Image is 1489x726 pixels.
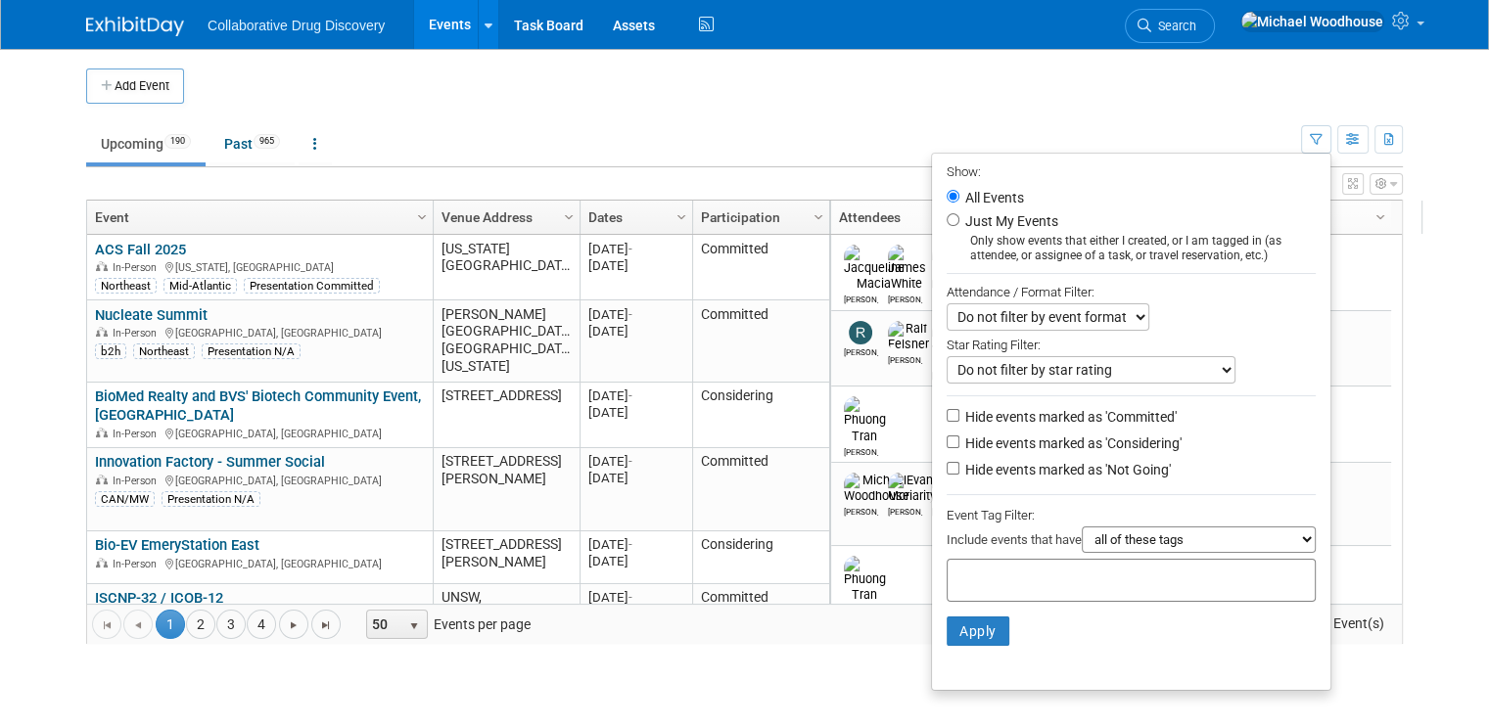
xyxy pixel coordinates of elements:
[588,453,683,470] div: [DATE]
[342,610,550,639] span: Events per page
[367,611,400,638] span: 50
[95,453,325,471] a: Innovation Factory - Summer Social
[844,444,878,457] div: Phuong Tran
[133,343,195,359] div: Northeast
[113,327,163,340] span: In-Person
[164,134,191,149] span: 190
[95,258,424,275] div: [US_STATE], [GEOGRAPHIC_DATA]
[414,209,430,225] span: Column Settings
[588,201,679,234] a: Dates
[95,387,421,424] a: BioMed Realty and BVS' Biotech Community Event, [GEOGRAPHIC_DATA]
[96,428,108,437] img: In-Person Event
[433,235,580,300] td: [US_STATE][GEOGRAPHIC_DATA]
[433,300,580,383] td: [PERSON_NAME][GEOGRAPHIC_DATA] [GEOGRAPHIC_DATA], [US_STATE]
[961,460,1171,479] label: Hide events marked as 'Not Going'
[628,307,632,322] span: -
[96,475,108,484] img: In-Person Event
[961,433,1182,453] label: Hide events marked as 'Considering'
[628,590,632,605] span: -
[844,245,905,292] img: Jacqueline Macia
[588,404,683,421] div: [DATE]
[1373,209,1388,225] span: Column Settings
[86,125,206,162] a: Upcoming190
[888,321,929,352] img: Ralf Felsner
[701,201,816,234] a: Participation
[628,454,632,469] span: -
[216,610,246,639] a: 3
[244,278,380,294] div: Presentation Committed
[95,306,208,324] a: Nucleate Summit
[839,201,1014,234] a: Attendees
[947,234,1316,263] div: Only show events that either I created, or I am tagged in (as attendee, or assignee of a task, or...
[561,209,577,225] span: Column Settings
[95,491,155,507] div: CAN/MW
[96,558,108,567] img: In-Person Event
[412,201,434,230] a: Column Settings
[947,616,1009,646] button: Apply
[163,278,237,294] div: Mid-Atlantic
[888,473,936,504] img: Evan Moriarity
[692,300,829,383] td: Committed
[156,610,185,639] span: 1
[588,257,683,274] div: [DATE]
[95,555,424,571] div: [GEOGRAPHIC_DATA], [GEOGRAPHIC_DATA]
[692,448,829,531] td: Committed
[888,504,922,517] div: Evan Moriarity
[433,448,580,531] td: [STREET_ADDRESS][PERSON_NAME]
[95,343,126,359] div: b2h
[947,526,1316,559] div: Include events that have
[113,475,163,487] span: In-Person
[130,617,146,633] span: Go to the previous page
[692,383,829,448] td: Considering
[844,556,886,603] img: Phuong Tran
[209,125,295,162] a: Past965
[588,553,683,569] div: [DATE]
[809,201,830,230] a: Column Settings
[628,242,632,256] span: -
[849,321,872,344] img: Ryan Censullo
[186,610,215,639] a: 2
[961,407,1177,427] label: Hide events marked as 'Committed'
[559,201,581,230] a: Column Settings
[588,306,683,323] div: [DATE]
[96,327,108,337] img: In-Person Event
[844,473,909,504] img: Michael Woodhouse
[1371,201,1392,230] a: Column Settings
[1151,19,1196,33] span: Search
[888,352,922,365] div: Ralf Felsner
[123,610,153,639] a: Go to the previous page
[811,209,826,225] span: Column Settings
[113,428,163,440] span: In-Person
[588,387,683,404] div: [DATE]
[947,281,1316,303] div: Attendance / Format Filter:
[888,292,922,304] div: James White
[247,610,276,639] a: 4
[162,491,260,507] div: Presentation N/A
[961,211,1058,231] label: Just My Events
[844,504,878,517] div: Michael Woodhouse
[588,470,683,486] div: [DATE]
[95,241,186,258] a: ACS Fall 2025
[588,241,683,257] div: [DATE]
[92,610,121,639] a: Go to the first page
[208,18,385,33] span: Collaborative Drug Discovery
[888,245,926,292] img: James White
[588,589,683,606] div: [DATE]
[95,472,424,488] div: [GEOGRAPHIC_DATA], [GEOGRAPHIC_DATA]
[947,331,1316,356] div: Star Rating Filter:
[95,278,157,294] div: Northeast
[947,504,1316,526] div: Event Tag Filter:
[95,589,223,607] a: ISCNP-32 / ICOB-12
[1240,11,1384,32] img: Michael Woodhouse
[406,618,422,634] span: select
[254,134,280,149] span: 965
[318,617,334,633] span: Go to the last page
[844,292,878,304] div: Jacqueline Macia
[96,261,108,271] img: In-Person Event
[113,558,163,570] span: In-Person
[95,324,424,340] div: [GEOGRAPHIC_DATA], [GEOGRAPHIC_DATA]
[672,201,693,230] a: Column Settings
[95,425,424,441] div: [GEOGRAPHIC_DATA], [GEOGRAPHIC_DATA]
[99,617,115,633] span: Go to the first page
[628,537,632,552] span: -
